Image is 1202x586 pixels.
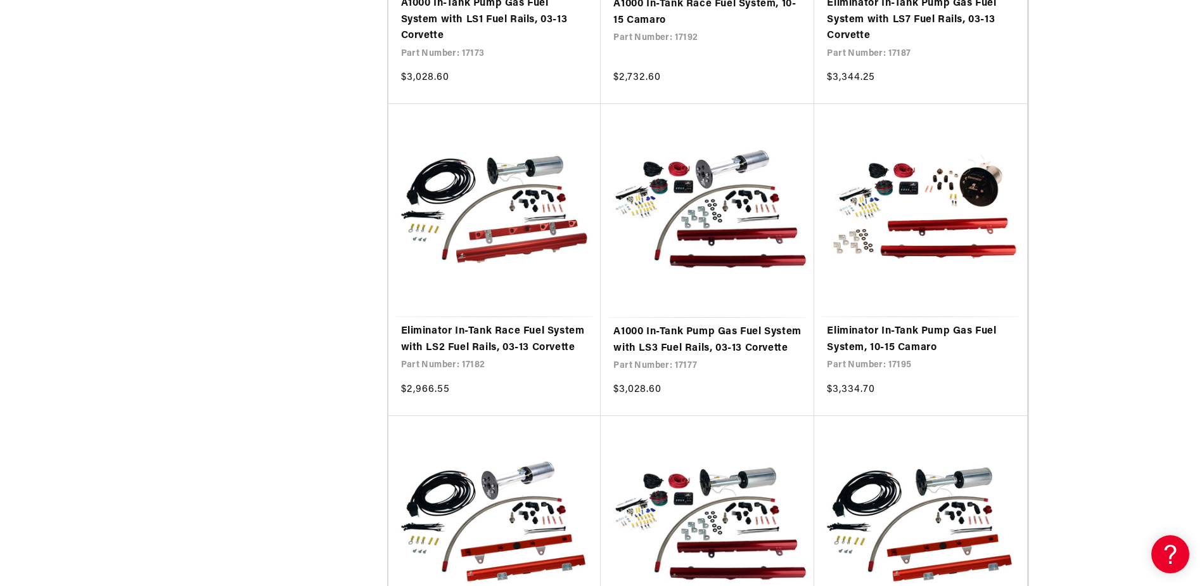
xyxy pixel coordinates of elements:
[401,323,589,356] a: Eliminator In-Tank Race Fuel System with LS2 Fuel Rails, 03-13 Corvette
[827,323,1014,356] a: Eliminator In-Tank Pump Gas Fuel System, 10-15 Camaro
[613,324,802,356] a: A1000 In-Tank Pump Gas Fuel System with LS3 Fuel Rails, 03-13 Corvette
